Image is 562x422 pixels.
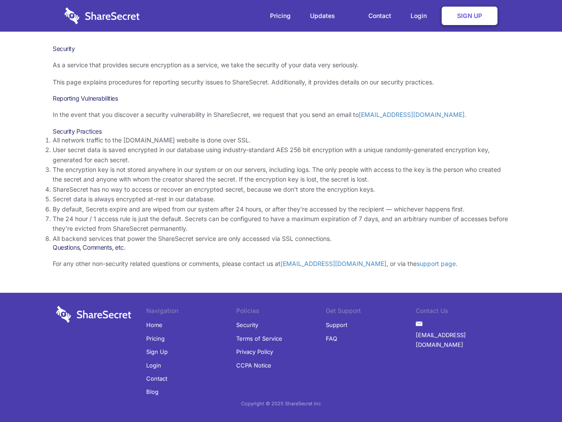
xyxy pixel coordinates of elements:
[146,332,165,345] a: Pricing
[236,359,271,372] a: CCPA Notice
[146,359,161,372] a: Login
[53,194,509,204] li: Secret data is always encrypted at-rest in our database.
[326,318,347,331] a: Support
[326,306,416,318] li: Get Support
[146,306,236,318] li: Navigation
[402,2,440,29] a: Login
[53,95,509,102] h3: Reporting Vulnerabilities
[236,345,273,358] a: Privacy Policy
[281,260,386,267] a: [EMAIL_ADDRESS][DOMAIN_NAME]
[53,145,509,165] li: User secret data is saved encrypted in our database using industry-standard AES 256 bit encryptio...
[416,328,506,352] a: [EMAIL_ADDRESS][DOMAIN_NAME]
[261,2,299,29] a: Pricing
[442,7,497,25] a: Sign Up
[236,332,282,345] a: Terms of Service
[53,60,509,70] p: As a service that provides secure encryption as a service, we take the security of your data very...
[65,7,140,24] img: logo-wordmark-white-trans-d4663122ce5f474addd5e946df7df03e33cb6a1c49d2221995e7729f52c070b2.svg
[53,165,509,185] li: The encryption key is not stored anywhere in our system or on our servers, including logs. The on...
[146,372,167,385] a: Contact
[146,385,159,398] a: Blog
[146,318,162,331] a: Home
[56,306,131,323] img: logo-wordmark-white-trans-d4663122ce5f474addd5e946df7df03e33cb6a1c49d2221995e7729f52c070b2.svg
[53,127,509,135] h3: Security Practices
[53,135,509,145] li: All network traffic to the [DOMAIN_NAME] website is done over SSL.
[360,2,400,29] a: Contact
[359,111,465,118] a: [EMAIL_ADDRESS][DOMAIN_NAME]
[416,306,506,318] li: Contact Us
[417,260,456,267] a: support page
[146,345,168,358] a: Sign Up
[236,306,326,318] li: Policies
[53,204,509,214] li: By default, Secrets expire and are wiped from our system after 24 hours, or after they’re accesse...
[53,214,509,234] li: The 24 hour / 1 access rule is just the default. Secrets can be configured to have a maximum expi...
[53,234,509,244] li: All backend services that power the ShareSecret service are only accessed via SSL connections.
[236,318,258,331] a: Security
[53,45,509,53] h1: Security
[53,259,509,269] p: For any other non-security related questions or comments, please contact us at , or via the .
[53,77,509,87] p: This page explains procedures for reporting security issues to ShareSecret. Additionally, it prov...
[326,332,337,345] a: FAQ
[53,185,509,194] li: ShareSecret has no way to access or recover an encrypted secret, because we don’t store the encry...
[53,110,509,120] p: In the event that you discover a security vulnerability in ShareSecret, we request that you send ...
[53,244,509,251] h3: Questions, Comments, etc.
